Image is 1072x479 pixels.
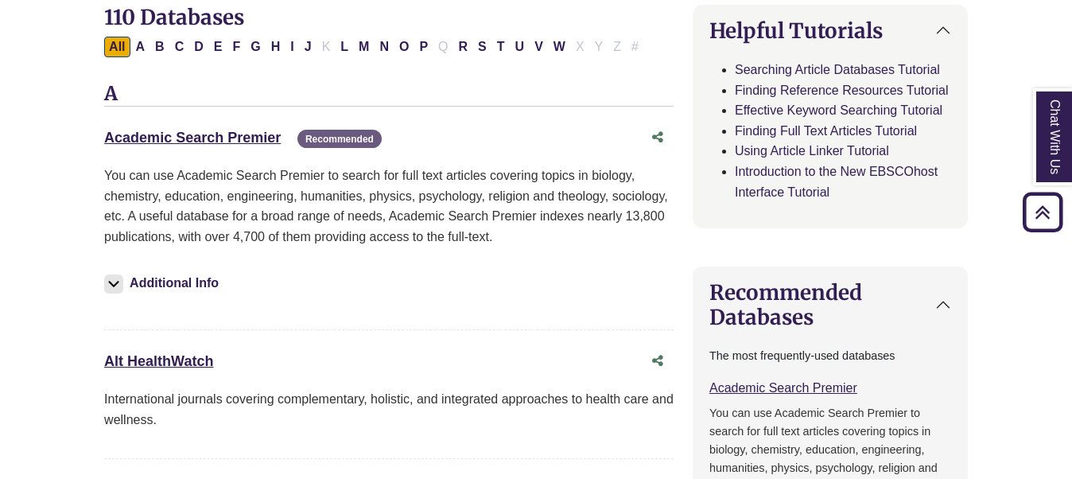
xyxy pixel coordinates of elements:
[735,103,942,117] a: Effective Keyword Searching Tutorial
[297,130,382,148] span: Recommended
[104,166,674,247] p: You can use Academic Search Premier to search for full text articles covering topics in biology, ...
[414,37,433,57] button: Filter Results P
[735,144,889,158] a: Using Article Linker Tutorial
[549,37,570,57] button: Filter Results W
[735,84,949,97] a: Finding Reference Resources Tutorial
[150,37,169,57] button: Filter Results B
[735,165,938,199] a: Introduction to the New EBSCOhost Interface Tutorial
[642,123,674,153] button: Share this database
[354,37,374,57] button: Filter Results M
[642,346,674,376] button: Share this database
[104,37,130,57] button: All
[735,124,917,138] a: Finding Full Text Articles Tutorial
[170,37,189,57] button: Filter Results C
[246,37,265,57] button: Filter Results G
[266,37,285,57] button: Filter Results H
[104,130,281,146] a: Academic Search Premier
[709,347,951,365] p: The most frequently-used databases
[104,39,645,53] div: Alpha-list to filter by first letter of database name
[209,37,227,57] button: Filter Results E
[285,37,298,57] button: Filter Results I
[189,37,208,57] button: Filter Results D
[104,83,674,107] h3: A
[131,37,150,57] button: Filter Results A
[394,37,414,57] button: Filter Results O
[492,37,510,57] button: Filter Results T
[511,37,530,57] button: Filter Results U
[104,353,213,369] a: Alt HealthWatch
[375,37,394,57] button: Filter Results N
[300,37,317,57] button: Filter Results J
[336,37,353,57] button: Filter Results L
[693,267,967,342] button: Recommended Databases
[530,37,548,57] button: Filter Results V
[454,37,473,57] button: Filter Results R
[104,4,244,30] span: 110 Databases
[1017,201,1068,223] a: Back to Top
[227,37,245,57] button: Filter Results F
[104,389,674,430] p: International journals covering complementary, holistic, and integrated approaches to health care...
[735,63,940,76] a: Searching Article Databases Tutorial
[709,381,857,395] a: Academic Search Premier
[104,272,223,294] button: Additional Info
[693,6,967,56] button: Helpful Tutorials
[473,37,491,57] button: Filter Results S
